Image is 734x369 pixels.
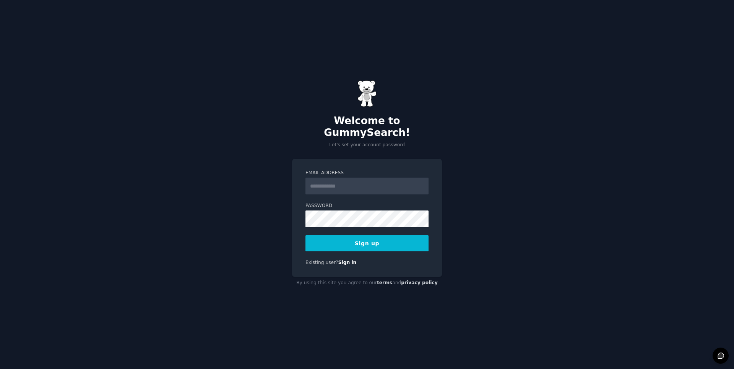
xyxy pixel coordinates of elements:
label: Password [305,202,429,209]
label: Email Address [305,170,429,176]
button: Sign up [305,235,429,251]
a: terms [377,280,392,285]
img: Gummy Bear [357,80,377,107]
span: Existing user? [305,260,338,265]
div: By using this site you agree to our and [292,277,442,289]
h2: Welcome to GummySearch! [292,115,442,139]
a: Sign in [338,260,357,265]
p: Let's set your account password [292,142,442,149]
a: privacy policy [401,280,438,285]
